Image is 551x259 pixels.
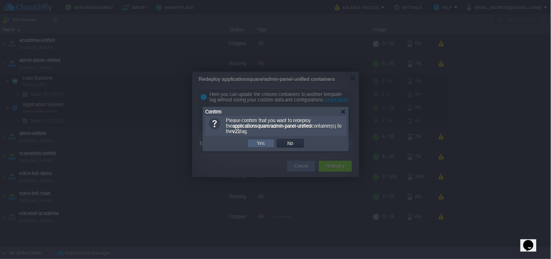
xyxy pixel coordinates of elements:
[232,123,312,129] b: applicationsquare/admin-panel-unified
[285,140,296,147] button: No
[232,129,240,134] b: v21
[205,109,222,115] span: Confirm
[520,230,544,252] iframe: chat widget
[226,118,341,134] span: Please confirm that you want to redeploy the container(s) to the tag.
[255,140,267,147] button: Yes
